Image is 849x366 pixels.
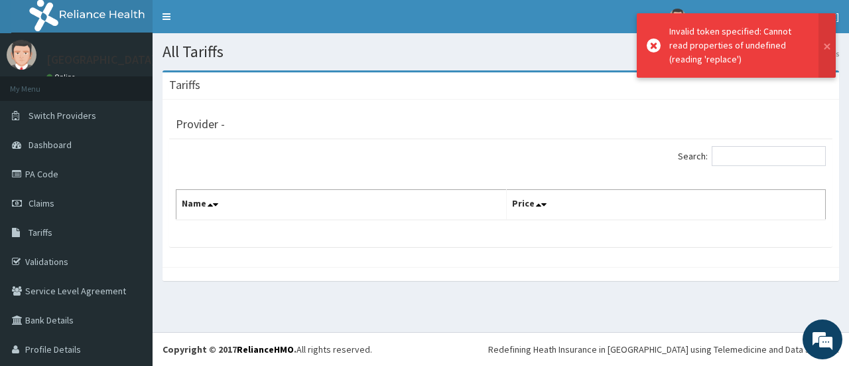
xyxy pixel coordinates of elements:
span: Tariffs [29,227,52,238]
h3: Tariffs [169,79,200,91]
h3: Provider - [176,118,225,130]
span: [GEOGRAPHIC_DATA][PERSON_NAME] [694,11,839,23]
footer: All rights reserved. [153,332,849,366]
input: Search: [712,146,826,166]
p: [GEOGRAPHIC_DATA][PERSON_NAME] [46,54,243,66]
span: Claims [29,197,54,209]
a: RelianceHMO [237,343,294,355]
a: Online [46,72,78,82]
img: User Image [669,9,686,25]
th: Name [176,190,507,221]
div: Invalid token specified: Cannot read properties of undefined (reading 'replace') [669,25,806,66]
span: Switch Providers [29,110,96,122]
strong: Copyright © 2017 . [163,343,296,355]
img: User Image [7,40,36,70]
th: Price [507,190,826,221]
label: Search: [678,146,826,166]
span: Dashboard [29,139,72,151]
div: Redefining Heath Insurance in [GEOGRAPHIC_DATA] using Telemedicine and Data Science! [488,343,839,356]
h1: All Tariffs [163,43,839,60]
